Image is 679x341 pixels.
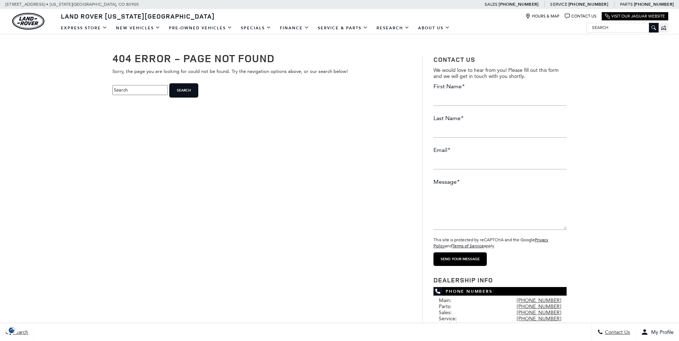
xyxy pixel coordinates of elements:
span: Sales [485,2,498,7]
h3: Dealership Info [433,277,567,284]
a: [PHONE_NUMBER] [517,316,561,322]
span: Sales: [439,310,452,316]
a: [PHONE_NUMBER] [499,1,538,7]
div: Sorry, the page you are looking for could not be found. Try the navigation options above, or our ... [107,45,417,101]
a: New Vehicles [112,22,165,34]
a: [PHONE_NUMBER] [517,303,561,310]
input: Search [169,83,198,98]
img: Opt-Out Icon [4,326,20,334]
a: Pre-Owned Vehicles [165,22,237,34]
a: EXPRESS STORE [57,22,112,34]
a: [STREET_ADDRESS] • [US_STATE][GEOGRAPHIC_DATA], CO 80905 [5,2,139,7]
a: [PHONE_NUMBER] [517,297,561,303]
span: We would love to hear from you! Please fill out this form and we will get in touch with you shortly. [433,67,559,79]
section: Click to Open Cookie Consent Modal [4,326,20,334]
input: Search [112,85,168,95]
button: Open user profile menu [636,323,679,341]
label: Last Name [433,115,464,122]
label: First Name [433,83,465,90]
a: Specials [237,22,276,34]
a: Research [372,22,414,34]
span: Service [550,2,567,7]
a: Visit Our Jaguar Website [605,14,665,19]
h3: Contact Us [433,56,567,64]
span: Contact Us [603,329,630,335]
label: Message [433,178,460,185]
nav: Main Navigation [57,22,454,34]
a: Service & Parts [314,22,372,34]
a: Terms of Service [452,243,484,248]
a: Finance [276,22,314,34]
label: Email [433,147,450,153]
span: Main: [439,297,451,303]
span: Land Rover [US_STATE][GEOGRAPHIC_DATA] [61,12,215,20]
input: Search [587,23,658,32]
a: Privacy Policy [433,237,548,248]
a: [PHONE_NUMBER] [517,322,561,328]
span: Parts [620,2,633,7]
input: Send your message [433,252,487,266]
a: About Us [414,22,454,34]
a: [PHONE_NUMBER] [634,1,674,7]
a: [PHONE_NUMBER] [568,1,608,7]
span: My Profile [648,329,674,335]
span: Phone Numbers: [433,287,567,296]
a: land-rover [12,13,44,30]
a: Land Rover [US_STATE][GEOGRAPHIC_DATA] [57,12,219,20]
span: Parts: [439,303,451,310]
small: This site is protected by reCAPTCHA and the Google and apply. [433,237,548,248]
span: Service: [439,316,457,322]
span: Roadside Assistance: [439,322,486,328]
img: Land Rover [12,13,44,30]
a: Contact Us [565,14,596,19]
a: [PHONE_NUMBER] [517,310,561,316]
a: Hours & Map [525,14,559,19]
h1: 404 Error - Page Not Found [112,52,412,64]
